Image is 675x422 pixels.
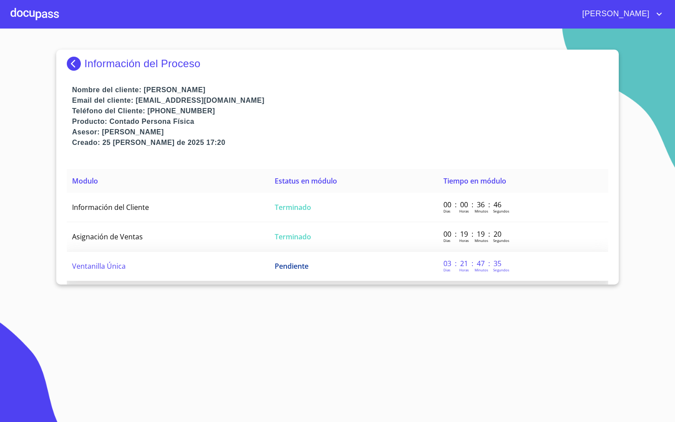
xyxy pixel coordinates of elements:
p: Minutos [475,238,488,243]
span: Terminado [275,232,311,242]
p: Creado: 25 [PERSON_NAME] de 2025 17:20 [72,137,608,148]
p: Producto: Contado Persona Física [72,116,608,127]
p: Nombre del cliente: [PERSON_NAME] [72,85,608,95]
span: Asignación de Ventas [72,232,143,242]
p: Minutos [475,267,488,272]
p: Minutos [475,209,488,213]
p: Horas [459,238,469,243]
span: Estatus en módulo [275,176,337,186]
p: Email del cliente: [EMAIL_ADDRESS][DOMAIN_NAME] [72,95,608,106]
p: Segundos [493,209,509,213]
p: Segundos [493,238,509,243]
p: Segundos [493,267,509,272]
span: Terminado [275,202,311,212]
p: 03 : 21 : 47 : 35 [443,259,503,268]
span: Pendiente [275,261,308,271]
span: [PERSON_NAME] [576,7,654,21]
span: Tiempo en módulo [443,176,506,186]
p: Dias [443,238,450,243]
p: 00 : 00 : 36 : 46 [443,200,503,209]
div: Información del Proceso [67,57,608,71]
button: account of current user [576,7,664,21]
p: Teléfono del Cliente: [PHONE_NUMBER] [72,106,608,116]
p: Asesor: [PERSON_NAME] [72,127,608,137]
span: Ventanilla Única [72,261,126,271]
p: Horas [459,267,469,272]
p: Horas [459,209,469,213]
img: Docupass spot blue [67,57,84,71]
p: 00 : 19 : 19 : 20 [443,229,503,239]
p: Dias [443,209,450,213]
p: Dias [443,267,450,272]
span: Información del Cliente [72,202,149,212]
p: Información del Proceso [84,58,200,70]
span: Modulo [72,176,98,186]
